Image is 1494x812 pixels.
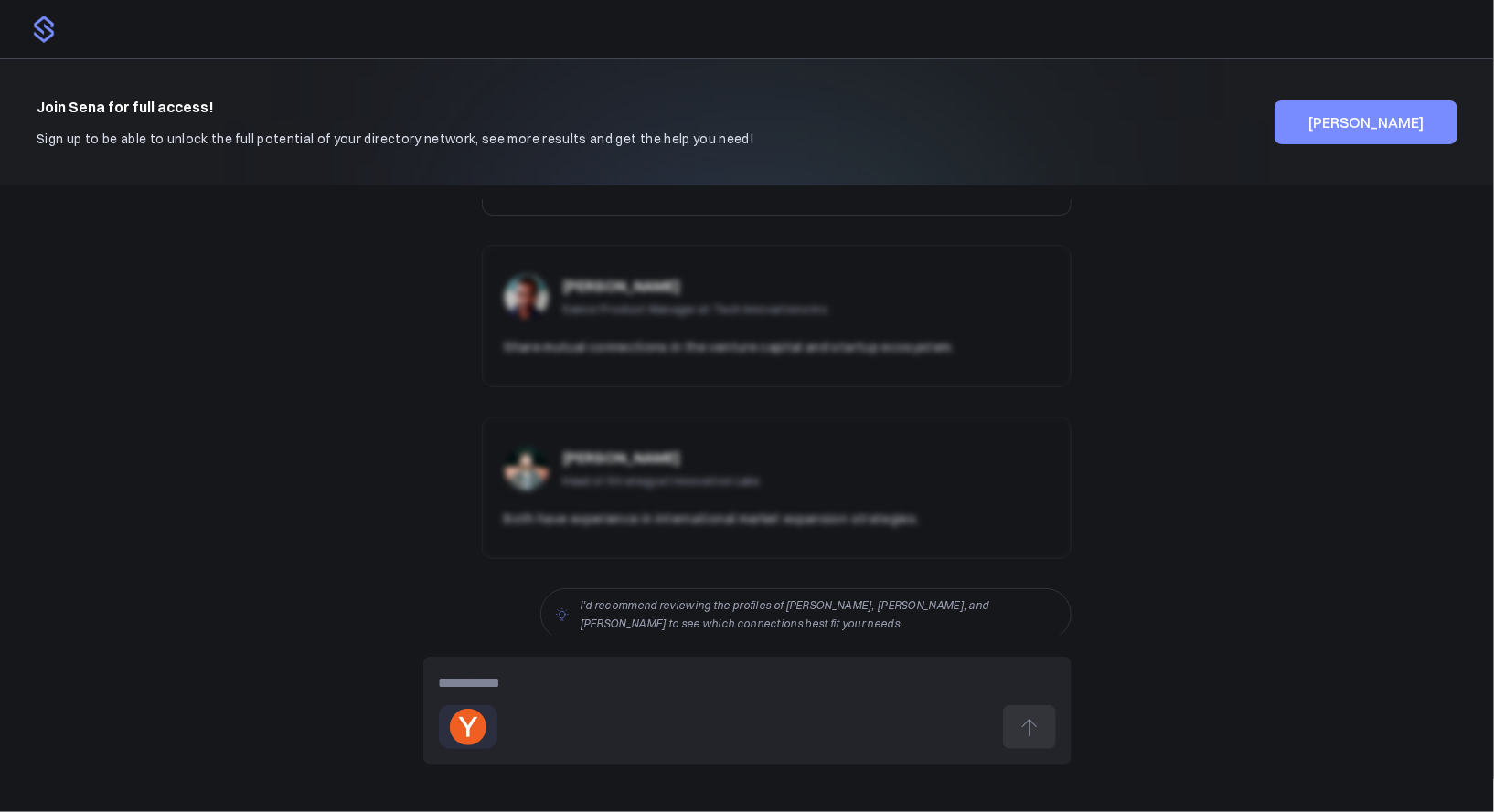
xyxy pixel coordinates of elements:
[482,245,1072,387] a: [PERSON_NAME] Senior Product Manager at Tech Innovations Inc. Share mutual connections in the ven...
[37,96,754,118] h4: Join Sena for full access!
[482,417,1072,559] a: [PERSON_NAME] Head of Strategy at Innovation Labs Both have experience in international market ex...
[1275,100,1457,144] button: [PERSON_NAME]
[29,15,59,44] img: logo.png
[450,709,486,745] img: ycombinator.com
[580,596,1056,631] p: I'd recommend reviewing the profiles of [PERSON_NAME], [PERSON_NAME], and [PERSON_NAME] to see wh...
[37,129,754,149] p: Sign up to be able to unlock the full potential of your directory network, see more results and g...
